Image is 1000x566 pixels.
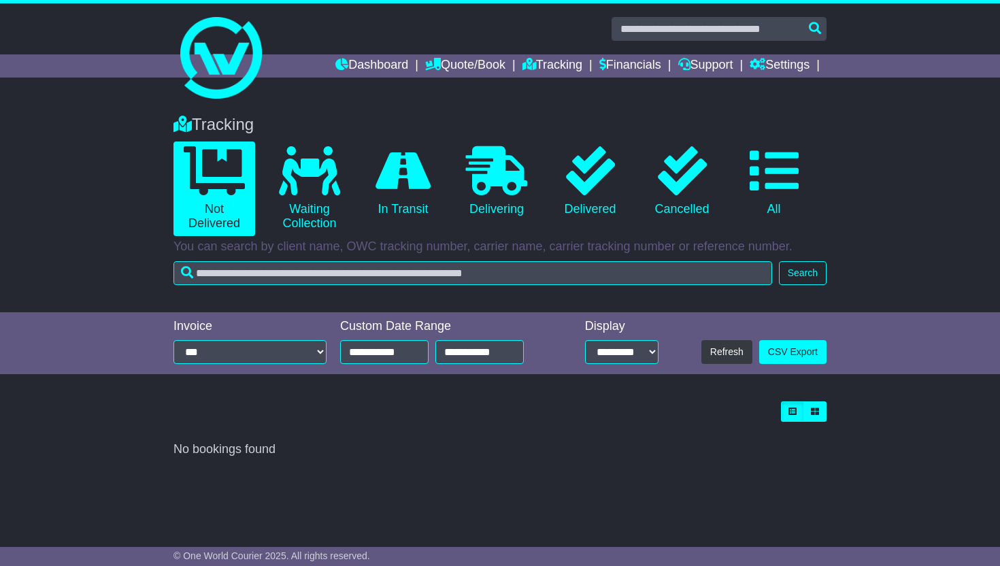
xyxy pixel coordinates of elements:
a: Support [678,54,733,78]
a: Settings [750,54,810,78]
div: Tracking [167,115,833,135]
span: © One World Courier 2025. All rights reserved. [173,550,370,561]
div: No bookings found [173,442,827,457]
a: Delivered [551,141,629,222]
a: Quote/Book [425,54,505,78]
a: Financials [599,54,661,78]
a: Tracking [522,54,582,78]
a: Waiting Collection [269,141,350,236]
button: Refresh [701,340,752,364]
a: All [735,141,813,222]
a: Cancelled [643,141,721,222]
div: Invoice [173,319,327,334]
button: Search [779,261,827,285]
a: CSV Export [759,340,827,364]
a: Delivering [456,141,537,222]
div: Display [585,319,659,334]
a: In Transit [364,141,442,222]
div: Custom Date Range [340,319,549,334]
a: Dashboard [335,54,408,78]
p: You can search by client name, OWC tracking number, carrier name, carrier tracking number or refe... [173,239,827,254]
a: Not Delivered [173,141,255,236]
